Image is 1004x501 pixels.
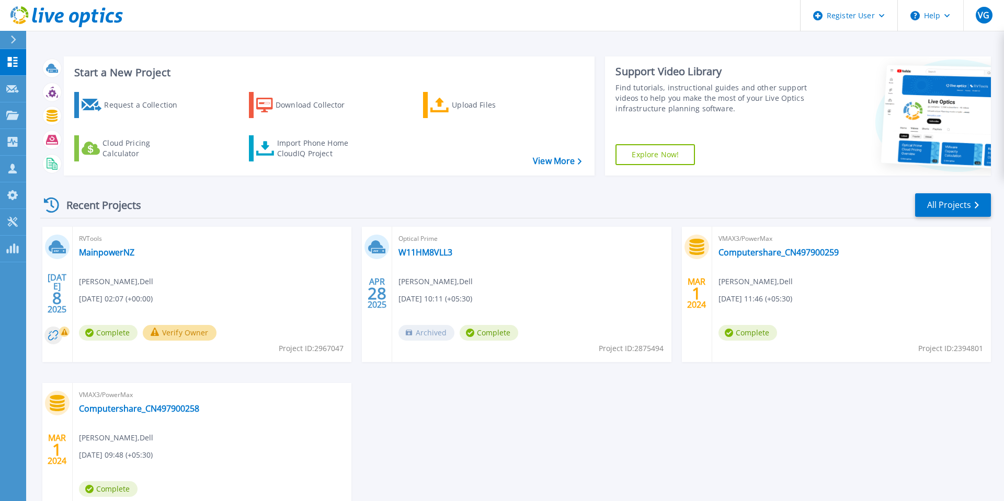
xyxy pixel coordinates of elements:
span: 1 [692,289,701,298]
span: Project ID: 2967047 [279,343,344,354]
span: Complete [79,325,138,341]
a: Computershare_CN497900259 [718,247,839,258]
a: Request a Collection [74,92,191,118]
div: [DATE] 2025 [47,274,67,312]
span: Complete [718,325,777,341]
div: Recent Projects [40,192,155,218]
span: RVTools [79,233,345,244]
span: [DATE] 10:11 (+05:30) [398,293,472,305]
div: Request a Collection [104,95,188,115]
span: VMAX3/PowerMax [79,389,345,401]
div: Support Video Library [615,65,812,78]
a: Download Collector [249,92,366,118]
span: [PERSON_NAME] , Dell [718,276,793,287]
span: 28 [368,289,386,298]
button: Verify Owner [143,325,216,341]
span: Complete [79,481,138,497]
span: 8 [52,294,62,302]
span: [DATE] 09:48 (+05:30) [79,449,153,461]
span: [PERSON_NAME] , Dell [398,276,473,287]
span: Complete [460,325,518,341]
a: Explore Now! [615,144,695,165]
a: MainpowerNZ [79,247,134,258]
span: [DATE] 02:07 (+00:00) [79,293,153,305]
div: MAR 2024 [687,274,706,312]
a: W11HM8VLL3 [398,247,452,258]
span: VMAX3/PowerMax [718,233,985,244]
div: Download Collector [276,95,359,115]
div: APR 2025 [367,274,387,312]
a: Upload Files [423,92,540,118]
div: Find tutorials, instructional guides and other support videos to help you make the most of your L... [615,83,812,114]
span: VG [978,11,989,19]
div: Import Phone Home CloudIQ Project [277,138,359,159]
div: Cloud Pricing Calculator [102,138,186,159]
span: Archived [398,325,454,341]
a: Computershare_CN497900258 [79,403,199,414]
div: Upload Files [452,95,535,115]
span: [DATE] 11:46 (+05:30) [718,293,792,305]
span: [PERSON_NAME] , Dell [79,432,153,444]
a: View More [533,156,581,166]
a: Cloud Pricing Calculator [74,135,191,161]
div: MAR 2024 [47,430,67,469]
a: All Projects [915,193,991,217]
span: 1 [52,445,62,454]
span: [PERSON_NAME] , Dell [79,276,153,287]
span: Optical Prime [398,233,665,244]
span: Project ID: 2875494 [599,343,664,354]
h3: Start a New Project [74,67,581,78]
span: Project ID: 2394801 [918,343,983,354]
